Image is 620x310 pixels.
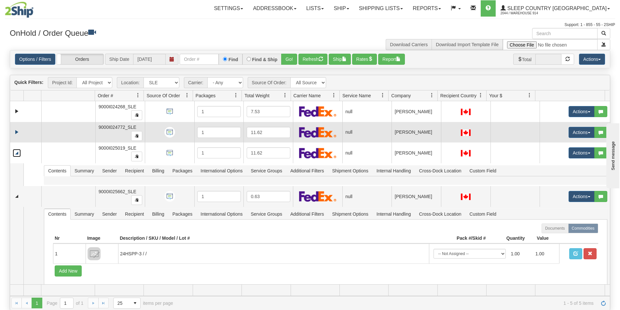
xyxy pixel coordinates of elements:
span: Sender [98,166,121,176]
label: Orders [57,54,103,64]
span: Order # [98,92,113,99]
span: Recipient [121,166,148,176]
button: Actions [569,147,595,158]
span: Source Of Order [146,92,180,99]
span: items per page [113,298,173,309]
a: Options / Filters [15,54,55,65]
td: null [342,122,392,143]
label: Find [228,57,238,62]
span: Location: [117,77,144,88]
th: Pack #/Skid # [429,233,488,244]
span: 25 [117,300,126,306]
div: grid toolbar [10,75,610,90]
a: Service Name filter column settings [377,90,388,101]
img: API [164,191,175,202]
span: Recipient Country [440,92,476,99]
span: 9000I025019_SLE [99,145,136,151]
th: Nr [53,233,86,244]
span: Service Name [342,92,371,99]
button: Copy to clipboard [131,131,142,141]
span: Packages [169,166,196,176]
span: Ship Date [105,54,133,65]
div: Support: 1 - 855 - 55 - 2SHIP [5,22,615,28]
span: Sender [98,209,121,219]
span: Recipient [121,209,148,219]
button: Ship [329,54,351,65]
label: Find & Ship [252,57,278,62]
span: International Options [197,166,246,176]
span: Additional Filters [286,166,328,176]
input: Import [503,39,598,50]
button: Search [597,28,610,39]
span: 2044 / Warehouse 914 [501,10,549,17]
button: Copy to clipboard [131,195,142,205]
a: Source Of Order filter column settings [182,90,193,101]
td: 24HSPP-3 / / [118,244,429,263]
button: Report [378,54,405,65]
td: [PERSON_NAME] [392,101,441,122]
td: 1.00 [508,246,533,261]
span: Summary [71,166,98,176]
td: 1.00 [533,246,558,261]
span: Shipment Options [328,209,372,219]
a: Order # filter column settings [132,90,144,101]
a: Your $ filter column settings [524,90,535,101]
button: Actions [569,191,595,202]
a: Collapse [13,192,21,200]
span: Packages [196,92,215,99]
td: [PERSON_NAME] [392,186,441,207]
a: Total Weight filter column settings [280,90,291,101]
button: Rates [352,54,377,65]
button: Refresh [298,54,327,65]
img: CA [461,129,471,136]
a: Download Carriers [390,42,428,47]
a: Expand [13,128,21,136]
a: Shipping lists [354,0,408,17]
td: 1 [53,244,86,263]
div: Send message [5,6,60,10]
img: API [164,127,175,138]
span: 1 - 5 of 5 items [182,301,594,306]
label: Documents [542,223,569,233]
th: Description / SKU / Model / Lot # [118,233,429,244]
img: API [164,148,175,158]
span: Service Groups [247,166,286,176]
th: Image [86,233,118,244]
td: [PERSON_NAME] [392,142,441,163]
a: Settings [209,0,248,17]
a: Expand [13,107,21,115]
img: logo2044.jpg [5,2,34,18]
iframe: chat widget [605,122,619,188]
td: [PERSON_NAME] [392,122,441,143]
td: null [342,186,392,207]
th: Quantity [488,233,527,244]
button: Copy to clipboard [131,152,142,161]
span: Custom Field [466,166,500,176]
span: Cross-Dock Location [415,209,465,219]
a: Collapse [13,149,21,157]
span: Service Groups [247,209,286,219]
span: Sleep Country [GEOGRAPHIC_DATA] [506,6,607,11]
img: CA [461,109,471,115]
a: Refresh [598,298,609,308]
img: CA [461,150,471,156]
button: Copy to clipboard [131,110,142,120]
span: Page sizes drop down [113,298,141,309]
img: 8DAB37Fk3hKpn3AAAAAElFTkSuQmCC [88,247,101,260]
span: Carrier: [184,77,207,88]
span: Total [513,54,536,65]
a: Addressbook [248,0,301,17]
span: Project Id: [48,77,76,88]
img: FedEx Express® [299,148,337,158]
a: Download Import Template File [436,42,499,47]
span: Billing [148,166,168,176]
a: Company filter column settings [426,90,437,101]
img: API [164,106,175,117]
span: 9000I024772_SLE [99,125,136,130]
img: FedEx Express® [299,106,337,117]
a: Packages filter column settings [230,90,241,101]
img: FedEx Express® [299,191,337,202]
span: Cross-Dock Location [415,166,465,176]
span: Company [391,92,411,99]
span: Total Weight [244,92,269,99]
